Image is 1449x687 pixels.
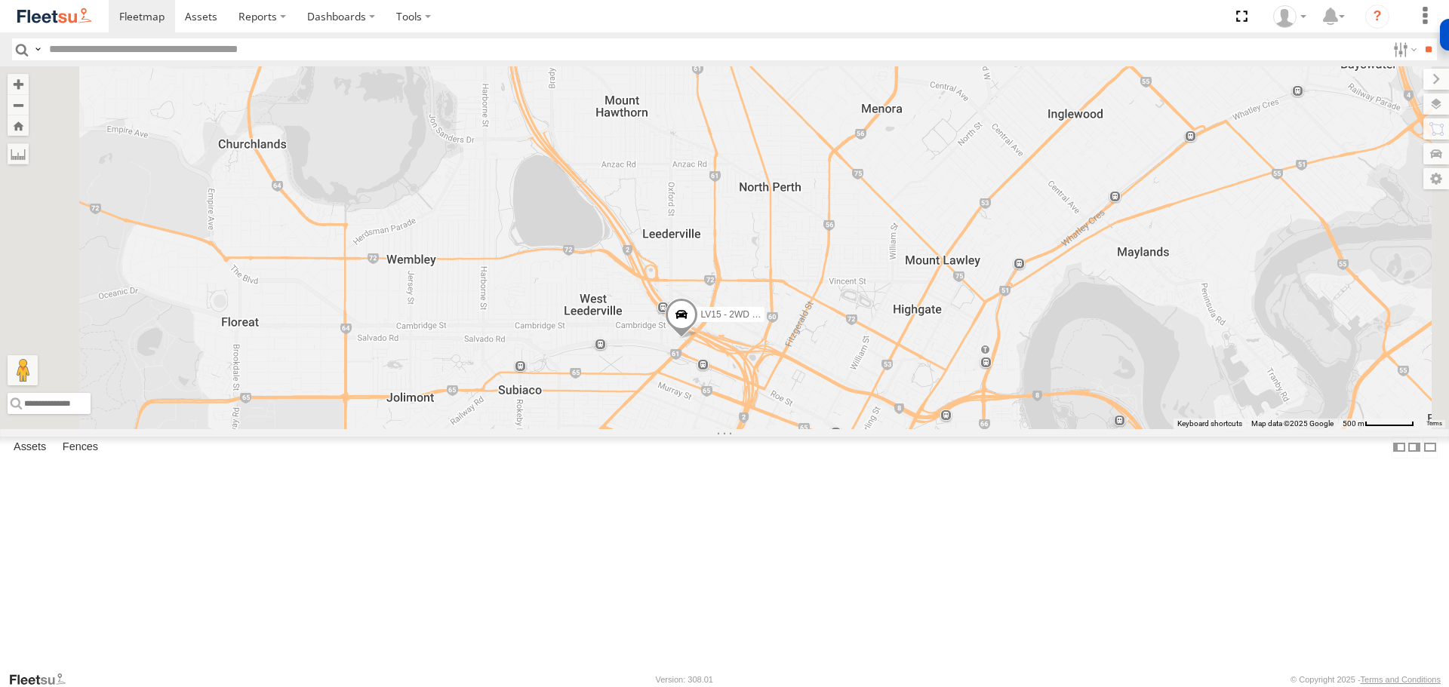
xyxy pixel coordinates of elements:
label: Search Query [32,38,44,60]
label: Measure [8,143,29,164]
div: Version: 308.01 [656,675,713,684]
label: Dock Summary Table to the Right [1407,437,1422,459]
button: Zoom out [8,94,29,115]
label: Fences [55,437,106,459]
a: Visit our Website [8,672,78,687]
label: Dock Summary Table to the Left [1392,437,1407,459]
button: Keyboard shortcuts [1177,419,1242,429]
div: © Copyright 2025 - [1291,675,1441,684]
span: 500 m [1343,419,1364,428]
div: Brendan Tritton [1268,5,1312,28]
label: Hide Summary Table [1423,437,1438,459]
a: Terms (opens in new tab) [1426,420,1442,426]
label: Assets [6,437,54,459]
i: ? [1365,5,1389,29]
span: Map data ©2025 Google [1251,419,1334,428]
label: Search Filter Options [1387,38,1420,60]
a: Terms and Conditions [1361,675,1441,684]
button: Drag Pegman onto the map to open Street View [8,355,38,385]
button: Map Scale: 500 m per 62 pixels [1338,419,1419,429]
img: fleetsu-logo-horizontal.svg [15,6,94,26]
label: Map Settings [1423,168,1449,189]
button: Zoom Home [8,115,29,136]
span: LV15 - 2WD Workmate [PERSON_NAME] [701,310,870,320]
button: Zoom in [8,74,29,94]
